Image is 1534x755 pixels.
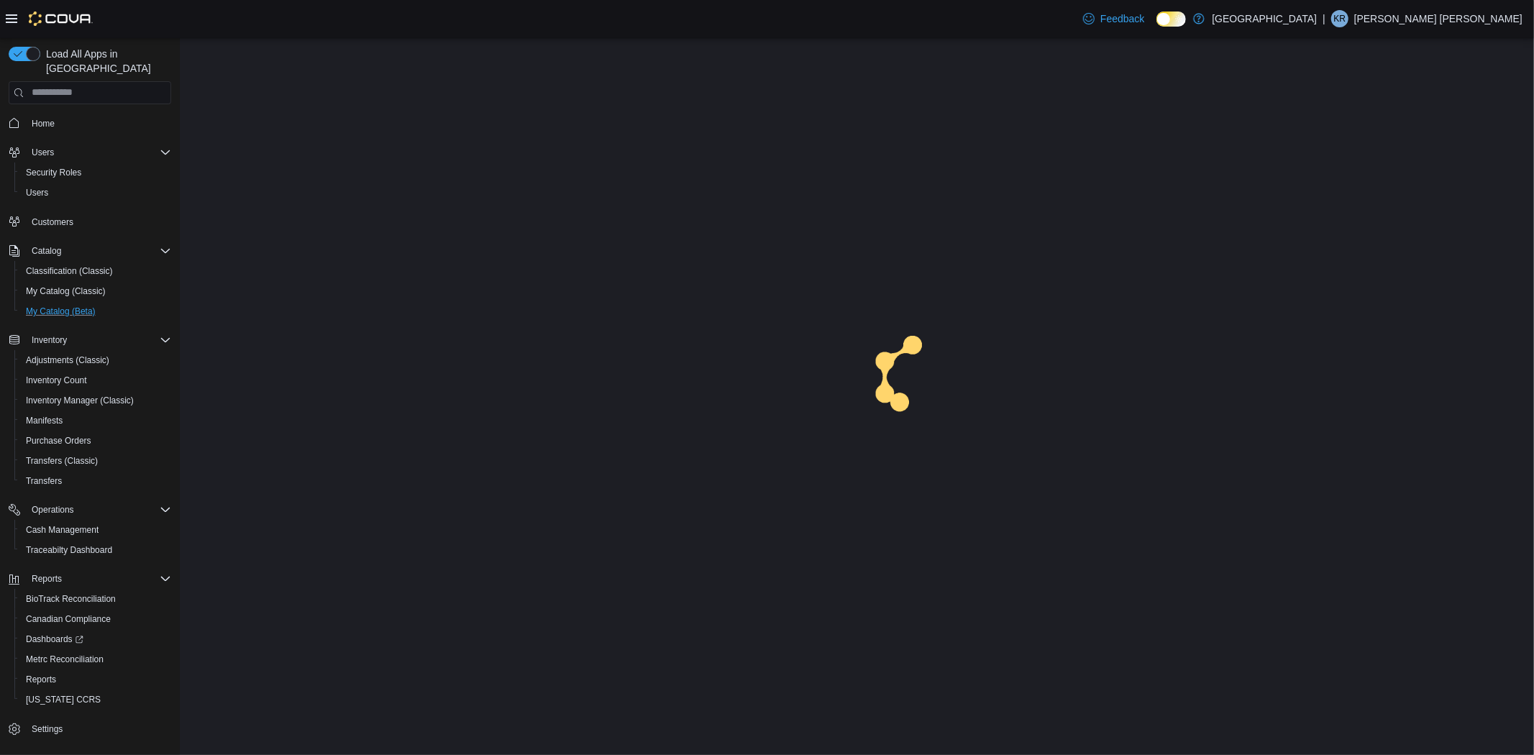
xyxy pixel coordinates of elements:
[26,144,171,161] span: Users
[14,609,177,629] button: Canadian Compliance
[20,521,104,539] a: Cash Management
[26,375,87,386] span: Inventory Count
[3,241,177,261] button: Catalog
[14,451,177,471] button: Transfers (Classic)
[32,245,61,257] span: Catalog
[26,213,171,231] span: Customers
[26,144,60,161] button: Users
[26,187,48,198] span: Users
[26,115,60,132] a: Home
[26,455,98,467] span: Transfers (Classic)
[20,392,171,409] span: Inventory Manager (Classic)
[3,113,177,134] button: Home
[26,331,73,349] button: Inventory
[20,610,117,628] a: Canadian Compliance
[20,452,171,470] span: Transfers (Classic)
[20,303,171,320] span: My Catalog (Beta)
[14,669,177,690] button: Reports
[26,265,113,277] span: Classification (Classic)
[26,544,112,556] span: Traceabilty Dashboard
[20,691,171,708] span: Washington CCRS
[14,520,177,540] button: Cash Management
[1331,10,1348,27] div: klohe roper
[20,590,171,608] span: BioTrack Reconciliation
[20,352,115,369] a: Adjustments (Classic)
[26,395,134,406] span: Inventory Manager (Classic)
[1100,12,1144,26] span: Feedback
[14,183,177,203] button: Users
[29,12,93,26] img: Cova
[26,354,109,366] span: Adjustments (Classic)
[1323,10,1325,27] p: |
[1333,10,1346,27] span: kr
[20,283,171,300] span: My Catalog (Classic)
[20,541,171,559] span: Traceabilty Dashboard
[26,214,79,231] a: Customers
[26,501,171,518] span: Operations
[14,629,177,649] a: Dashboards
[20,412,68,429] a: Manifests
[26,415,63,426] span: Manifests
[14,261,177,281] button: Classification (Classic)
[20,432,97,449] a: Purchase Orders
[26,633,83,645] span: Dashboards
[26,613,111,625] span: Canadian Compliance
[26,694,101,705] span: [US_STATE] CCRS
[1212,10,1317,27] p: [GEOGRAPHIC_DATA]
[26,285,106,297] span: My Catalog (Classic)
[3,211,177,232] button: Customers
[14,350,177,370] button: Adjustments (Classic)
[20,521,171,539] span: Cash Management
[20,164,87,181] a: Security Roles
[32,573,62,585] span: Reports
[40,47,171,75] span: Load All Apps in [GEOGRAPHIC_DATA]
[14,649,177,669] button: Metrc Reconciliation
[26,435,91,447] span: Purchase Orders
[20,590,122,608] a: BioTrack Reconciliation
[32,334,67,346] span: Inventory
[14,390,177,411] button: Inventory Manager (Classic)
[26,501,80,518] button: Operations
[1156,12,1187,27] input: Dark Mode
[20,631,89,648] a: Dashboards
[20,432,171,449] span: Purchase Orders
[20,164,171,181] span: Security Roles
[14,301,177,321] button: My Catalog (Beta)
[32,147,54,158] span: Users
[32,118,55,129] span: Home
[20,184,171,201] span: Users
[26,475,62,487] span: Transfers
[14,431,177,451] button: Purchase Orders
[14,370,177,390] button: Inventory Count
[20,283,111,300] a: My Catalog (Classic)
[26,654,104,665] span: Metrc Reconciliation
[14,411,177,431] button: Manifests
[3,142,177,163] button: Users
[14,690,177,710] button: [US_STATE] CCRS
[14,540,177,560] button: Traceabilty Dashboard
[26,593,116,605] span: BioTrack Reconciliation
[1077,4,1150,33] a: Feedback
[20,541,118,559] a: Traceabilty Dashboard
[26,570,68,587] button: Reports
[20,691,106,708] a: [US_STATE] CCRS
[1354,10,1522,27] p: [PERSON_NAME] [PERSON_NAME]
[20,262,119,280] a: Classification (Classic)
[26,720,68,738] a: Settings
[14,589,177,609] button: BioTrack Reconciliation
[32,216,73,228] span: Customers
[3,500,177,520] button: Operations
[26,331,171,349] span: Inventory
[20,352,171,369] span: Adjustments (Classic)
[20,392,140,409] a: Inventory Manager (Classic)
[20,651,109,668] a: Metrc Reconciliation
[20,412,171,429] span: Manifests
[32,504,74,516] span: Operations
[32,723,63,735] span: Settings
[26,570,171,587] span: Reports
[20,671,62,688] a: Reports
[20,303,101,320] a: My Catalog (Beta)
[26,674,56,685] span: Reports
[857,325,965,433] img: cova-loader
[20,671,171,688] span: Reports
